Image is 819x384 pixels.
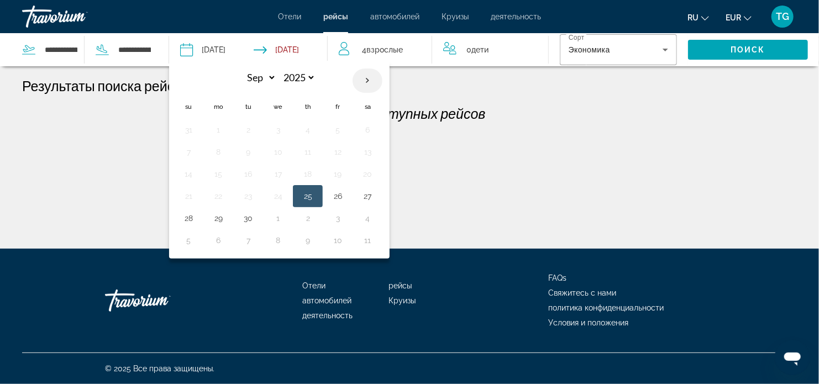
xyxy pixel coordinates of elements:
button: Day 9 [299,233,317,248]
button: Day 4 [359,211,376,226]
button: Day 5 [329,122,347,138]
button: Day 11 [299,144,317,160]
button: Day 30 [239,211,257,226]
span: ru [687,13,699,22]
button: Depart date: Jan 21, 2026 [180,33,225,66]
button: Day 1 [209,122,227,138]
button: Day 17 [269,166,287,182]
button: Day 29 [209,211,227,226]
button: Day 13 [359,144,376,160]
a: Условия и положения [548,318,628,327]
button: Day 10 [329,233,347,248]
a: политика конфиденциальности [548,303,664,312]
button: User Menu [768,5,797,28]
button: Day 19 [329,166,347,182]
button: Day 24 [269,188,287,204]
a: Отели [302,281,326,290]
span: Дети [471,45,489,54]
button: Day 20 [359,166,376,182]
a: деятельность [302,311,353,320]
button: Day 8 [209,144,227,160]
select: Select year [280,68,316,87]
button: Day 22 [209,188,227,204]
a: Свяжитесь с нами [548,288,616,297]
button: Day 10 [269,144,287,160]
button: Day 16 [239,166,257,182]
span: 0 [466,42,489,57]
button: Day 7 [239,233,257,248]
button: Day 18 [299,166,317,182]
a: рейсы [323,12,348,21]
h1: Результаты поиска рейсов [22,77,190,94]
a: деятельность [491,12,541,21]
button: Day 2 [239,122,257,138]
button: Day 25 [299,188,317,204]
button: Change language [687,9,709,25]
span: Экономика [569,45,610,54]
button: Day 12 [329,144,347,160]
button: Day 2 [299,211,317,226]
span: TG [776,11,789,22]
span: EUR [726,13,741,22]
button: Поиск [688,40,808,60]
p: Нет доступных рейсов [22,105,797,122]
button: Day 4 [299,122,317,138]
a: FAQs [548,273,566,282]
button: Day 1 [269,211,287,226]
button: Day 3 [269,122,287,138]
button: Day 14 [180,166,197,182]
button: Day 9 [239,144,257,160]
button: Day 27 [359,188,376,204]
button: Day 15 [209,166,227,182]
span: © 2025 Все права защищены. [105,364,214,373]
button: Day 7 [180,144,197,160]
select: Select month [240,68,276,87]
mat-label: Сорт [569,34,585,41]
a: Круизы [389,296,416,305]
a: Travorium [22,2,133,31]
a: Отели [278,12,301,21]
button: Day 21 [180,188,197,204]
button: Day 23 [239,188,257,204]
span: Взрослые [366,45,403,54]
button: Day 26 [329,188,347,204]
a: Круизы [442,12,469,21]
button: Day 31 [180,122,197,138]
span: 4 [362,42,403,57]
button: Change currency [726,9,752,25]
a: рейсы [389,281,412,290]
button: Day 5 [180,233,197,248]
button: Day 8 [269,233,287,248]
button: Day 6 [359,122,376,138]
button: Day 28 [180,211,197,226]
iframe: Schaltfläche zum Öffnen des Messaging-Fensters [775,340,810,375]
button: Return date: Jan 29, 2026 [254,33,299,66]
button: Day 3 [329,211,347,226]
button: Day 6 [209,233,227,248]
button: Next month [353,68,382,93]
button: Travelers: 4 adults, 0 children [328,33,548,66]
a: автомобилей [302,296,351,305]
a: автомобилей [370,12,419,21]
button: Day 11 [359,233,376,248]
a: Travorium [105,284,216,317]
span: Поиск [731,45,765,54]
